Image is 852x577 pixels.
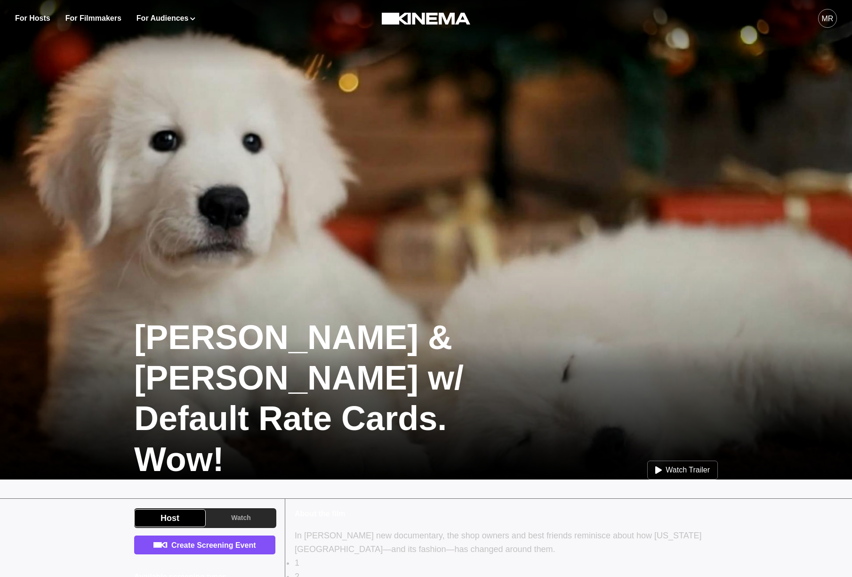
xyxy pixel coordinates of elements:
[822,13,834,24] div: MR
[295,529,718,556] p: In [PERSON_NAME] new documentary, the shop owners and best friends reminisce about how [US_STATE]...
[295,508,718,520] p: About the film
[137,13,195,24] button: For Audiences
[134,536,275,554] a: Create Screening Event
[295,556,718,570] p: 1
[134,317,526,480] h1: [PERSON_NAME] & [PERSON_NAME] w/ Default Rate Cards. Wow!
[15,13,50,24] a: For Hosts
[647,461,718,479] button: Watch Trailer
[65,13,121,24] a: For Filmmakers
